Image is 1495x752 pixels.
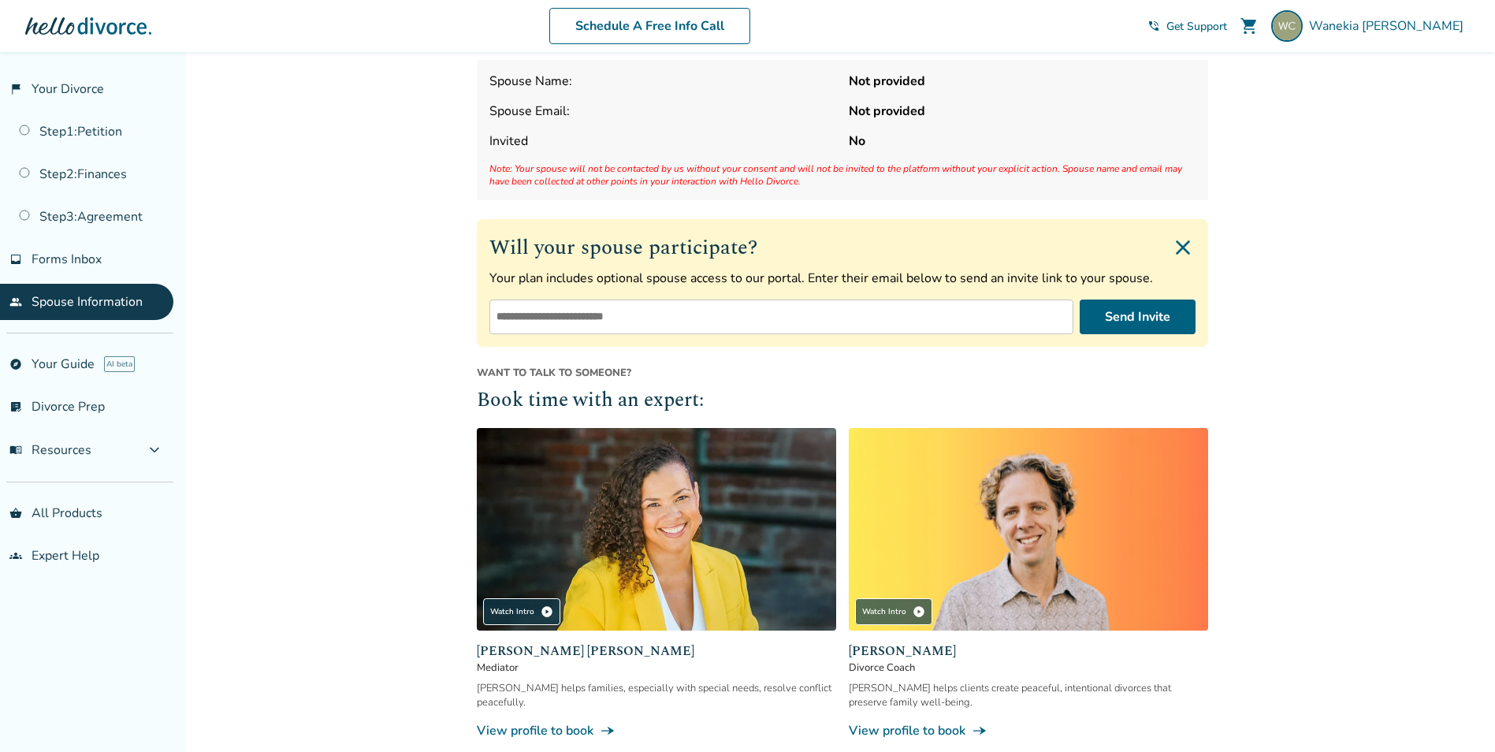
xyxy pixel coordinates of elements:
span: line_end_arrow_notch [972,723,987,739]
p: Your plan includes optional spouse access to our portal. Enter their email below to send an invit... [489,270,1196,287]
span: people [9,296,22,308]
img: Close invite form [1170,235,1196,260]
span: list_alt_check [9,400,22,413]
span: Forms Inbox [32,251,102,268]
div: Watch Intro [483,598,560,625]
iframe: Chat Widget [1416,676,1495,752]
strong: No [849,132,1196,150]
strong: Not provided [849,73,1196,90]
h2: Book time with an expert: [477,386,1208,416]
a: phone_in_talkGet Support [1147,19,1227,34]
div: [PERSON_NAME] helps families, especially with special needs, resolve conflict peacefully. [477,681,836,709]
span: line_end_arrow_notch [600,723,615,739]
strong: Not provided [849,102,1196,120]
span: Invited [489,132,836,150]
h2: Will your spouse participate? [489,232,1196,263]
span: [PERSON_NAME] [849,642,1208,661]
span: phone_in_talk [1147,20,1160,32]
a: View profile to bookline_end_arrow_notch [477,722,836,739]
span: expand_more [145,441,164,460]
span: Spouse Name: [489,73,836,90]
a: View profile to bookline_end_arrow_notch [849,722,1208,739]
span: Mediator [477,661,836,675]
span: Spouse Email: [489,102,836,120]
span: Want to talk to someone? [477,366,1208,380]
span: Note: Your spouse will not be contacted by us without your consent and will not be invited to the... [489,162,1196,188]
span: AI beta [104,356,135,372]
span: shopping_cart [1240,17,1259,35]
span: flag_2 [9,83,22,95]
span: Wanekia [PERSON_NAME] [1309,17,1470,35]
span: menu_book [9,444,22,456]
span: play_circle [541,605,553,618]
a: Schedule A Free Info Call [549,8,750,44]
span: Resources [9,441,91,459]
span: shopping_basket [9,507,22,519]
span: play_circle [913,605,925,618]
div: [PERSON_NAME] helps clients create peaceful, intentional divorces that preserve family well-being. [849,681,1208,709]
span: groups [9,549,22,562]
img: wclark@elara.com [1271,10,1303,42]
img: James Traub [849,428,1208,631]
span: explore [9,358,22,370]
div: Watch Intro [855,598,932,625]
span: Divorce Coach [849,661,1208,675]
span: [PERSON_NAME] [PERSON_NAME] [477,642,836,661]
span: inbox [9,253,22,266]
button: Send Invite [1080,300,1196,334]
img: Claudia Brown Coulter [477,428,836,631]
span: Get Support [1166,19,1227,34]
